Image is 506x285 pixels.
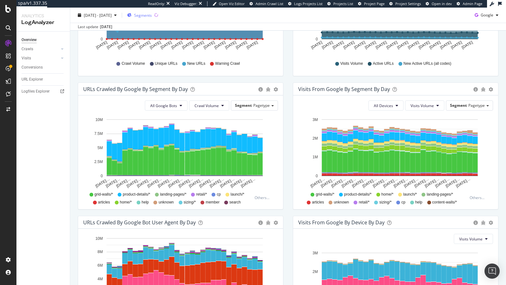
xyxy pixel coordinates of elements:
span: unknown [334,200,349,205]
div: Conversions [22,64,43,71]
span: home/* [381,192,393,197]
text: [DATE] [321,40,334,50]
text: [DATE] [127,40,140,50]
text: 0 [101,174,103,178]
svg: A chart. [298,116,493,189]
div: bug [266,221,270,225]
span: Logs Projects List [294,1,323,6]
span: retail/* [196,192,207,197]
span: Admin Page [463,1,482,6]
text: 8M [97,250,103,254]
text: [DATE] [160,40,172,50]
text: 6M [97,263,103,268]
span: sizing/* [184,200,196,205]
text: 2.5M [94,160,103,164]
div: Visits from Google By Segment By Day [298,86,390,92]
span: product-details/* [344,192,372,197]
text: [DATE] [396,40,409,50]
div: Logfiles Explorer [22,88,50,95]
text: 2M [312,270,318,274]
div: URLs Crawled by Google bot User Agent By Day [83,219,196,226]
span: launch/* [231,192,244,197]
a: Project Settings [389,1,421,6]
text: [DATE] [203,40,215,50]
span: help [415,200,423,205]
div: gear [489,87,493,92]
span: Crawl Volume [194,103,219,108]
div: Others... [470,195,487,200]
span: sizing/* [379,200,392,205]
span: home/* [120,200,132,205]
a: Logfiles Explorer [22,88,65,95]
span: landing-pages/* [427,192,453,197]
a: Overview [22,37,65,43]
span: cp [217,192,221,197]
div: Viz Debugger: [175,1,197,6]
text: 0 [101,37,103,41]
span: Visits Volume [340,61,363,66]
text: [DATE] [149,40,162,50]
span: Active URLs [373,61,394,66]
span: Project Page [364,1,385,6]
span: grid-walls/* [95,192,113,197]
div: bug [266,87,270,92]
span: New Active URLs (all codes) [404,61,451,66]
text: [DATE] [364,40,377,50]
a: Logs Projects List [288,1,323,6]
div: gear [274,87,278,92]
div: Overview [22,37,37,43]
div: URLs Crawled by Google By Segment By Day [83,86,188,92]
text: 7.5M [94,131,103,136]
a: Projects List [327,1,353,6]
div: [DATE] [100,24,112,30]
span: landing-pages/* [160,192,186,197]
a: Conversions [22,64,65,71]
a: Open in dev [426,1,452,6]
text: [DATE] [332,40,344,50]
span: All Devices [374,103,393,108]
span: member [206,200,219,205]
text: [DATE] [461,40,473,50]
text: 0 [316,174,318,178]
div: ReadOnly: [148,1,165,6]
button: Visits Volume [454,234,493,244]
text: [DATE] [138,40,151,50]
span: Google [481,12,493,18]
text: [DATE] [342,40,355,50]
div: gear [274,221,278,225]
span: Segment [450,103,467,108]
span: retail/* [359,200,369,205]
text: 3M [312,118,318,122]
a: Admin Page [457,1,482,6]
text: 5M [97,146,103,150]
span: Projects List [333,1,353,6]
span: Unique URLs [155,61,177,66]
text: [DATE] [246,40,258,50]
text: [DATE] [353,40,366,50]
div: circle-info [258,87,263,92]
text: 4M [97,277,103,281]
span: unknown [158,200,174,205]
div: Analytics [22,13,65,19]
a: Project Page [358,1,385,6]
a: URL Explorer [22,76,65,83]
div: Crawls [22,46,33,52]
text: [DATE] [213,40,226,50]
span: Visits Volume [410,103,434,108]
div: Others... [255,195,272,200]
text: [DATE] [429,40,441,50]
text: 10M [96,118,103,122]
span: Visits Volume [459,236,483,242]
a: Crawls [22,46,59,52]
button: Crawl Volume [189,100,229,111]
span: Crawl Volume [121,61,145,66]
text: [DATE] [95,40,108,50]
span: help [142,200,149,205]
text: 0 [316,37,318,41]
text: [DATE] [310,40,323,50]
div: gear [489,221,493,225]
div: circle-info [473,221,478,225]
span: Pagetype [253,103,270,108]
span: grid-walls/* [316,192,334,197]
